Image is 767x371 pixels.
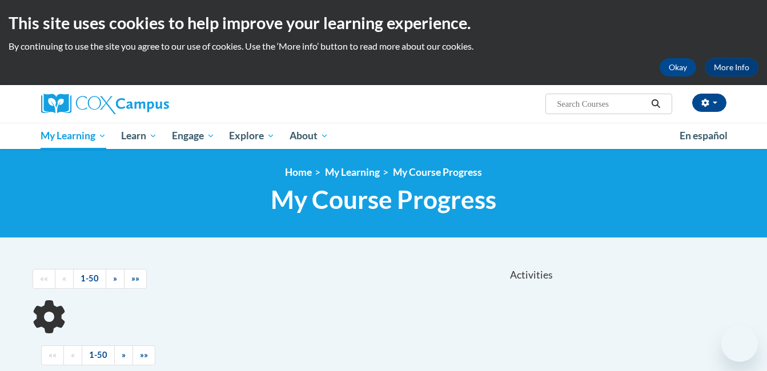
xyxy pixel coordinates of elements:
[114,345,133,365] a: Next
[122,350,126,360] span: »
[71,350,75,360] span: «
[285,166,312,178] a: Home
[271,184,496,215] span: My Course Progress
[556,97,647,111] input: Search Courses
[9,40,758,53] p: By continuing to use the site you agree to our use of cookies. Use the ‘More info’ button to read...
[24,123,744,149] div: Main menu
[172,129,215,143] span: Engage
[41,94,258,114] a: Cox Campus
[49,350,57,360] span: ««
[131,273,139,283] span: »»
[113,273,117,283] span: »
[222,123,282,149] a: Explore
[41,345,64,365] a: Begining
[41,129,106,143] span: My Learning
[114,123,164,149] a: Learn
[132,345,155,365] a: End
[692,94,726,112] button: Account Settings
[55,269,74,289] a: Previous
[282,123,336,149] a: About
[290,129,328,143] span: About
[660,58,696,76] button: Okay
[40,273,48,283] span: ««
[393,166,482,178] a: My Course Progress
[721,325,758,362] iframe: Button to launch messaging window
[164,123,222,149] a: Engage
[73,269,106,289] a: 1-50
[9,11,758,34] h2: This site uses cookies to help improve your learning experience.
[140,350,148,360] span: »»
[672,124,735,148] a: En español
[34,123,114,149] a: My Learning
[63,345,82,365] a: Previous
[510,269,553,281] span: Activities
[647,97,664,111] button: Search
[33,269,55,289] a: Begining
[41,94,169,114] img: Cox Campus
[106,269,125,289] a: Next
[705,58,758,76] a: More Info
[680,130,728,142] span: En español
[229,129,275,143] span: Explore
[62,273,66,283] span: «
[124,269,147,289] a: End
[325,166,380,178] a: My Learning
[82,345,115,365] a: 1-50
[121,129,157,143] span: Learn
